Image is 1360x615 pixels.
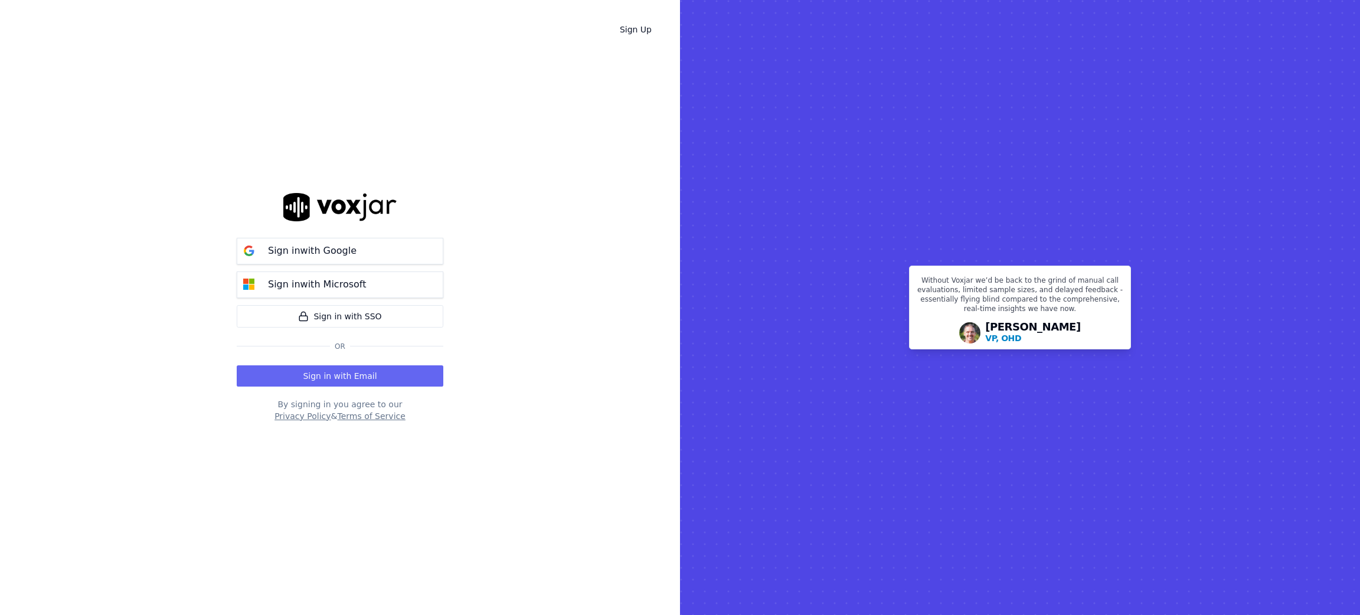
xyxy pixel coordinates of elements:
[985,322,1081,344] div: [PERSON_NAME]
[237,365,443,387] button: Sign in with Email
[268,277,366,292] p: Sign in with Microsoft
[268,244,357,258] p: Sign in with Google
[237,239,261,263] img: google Sign in button
[274,410,331,422] button: Privacy Policy
[237,398,443,422] div: By signing in you agree to our &
[610,19,661,40] a: Sign Up
[283,193,397,221] img: logo
[237,273,261,296] img: microsoft Sign in button
[237,238,443,264] button: Sign inwith Google
[959,322,980,344] img: Avatar
[237,305,443,328] a: Sign in with SSO
[985,332,1021,344] p: VP, OHD
[330,342,350,351] span: Or
[337,410,405,422] button: Terms of Service
[917,276,1123,318] p: Without Voxjar we’d be back to the grind of manual call evaluations, limited sample sizes, and de...
[237,271,443,298] button: Sign inwith Microsoft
